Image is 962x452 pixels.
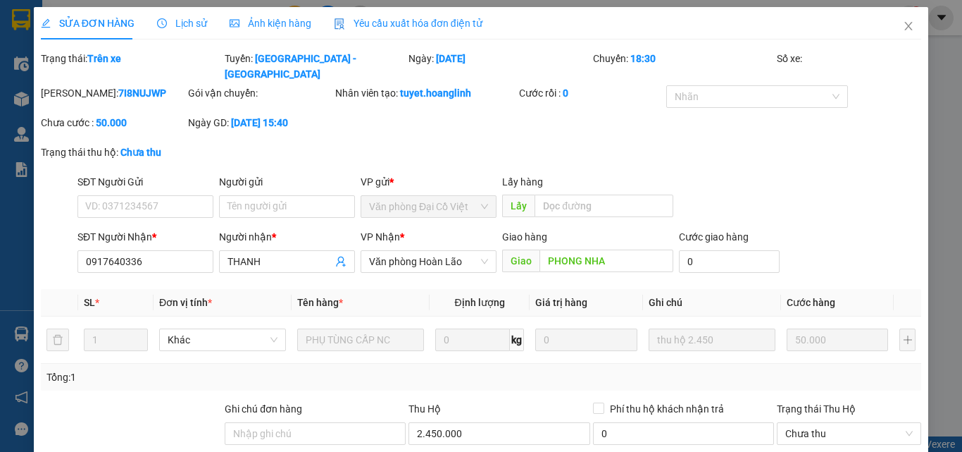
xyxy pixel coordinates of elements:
[519,85,663,101] div: Cước rồi :
[643,289,781,317] th: Ghi chú
[77,174,213,190] div: SĐT Người Gửi
[188,85,332,101] div: Gói vận chuyển:
[785,423,913,444] span: Chưa thu
[539,250,673,272] input: Dọc đường
[188,115,332,130] div: Ngày GD:
[219,229,355,245] div: Người nhận
[649,329,775,351] input: Ghi Chú
[297,297,343,308] span: Tên hàng
[230,18,311,29] span: Ảnh kiện hàng
[225,422,406,445] input: Ghi chú đơn hàng
[41,145,222,160] div: Trạng thái thu hộ:
[407,51,591,82] div: Ngày:
[157,18,207,29] span: Lịch sử
[297,329,424,351] input: VD: Bàn, Ghế
[46,329,69,351] button: delete
[777,401,921,417] div: Trạng thái Thu Hộ
[361,174,496,190] div: VP gửi
[41,85,185,101] div: [PERSON_NAME]:
[502,195,535,217] span: Lấy
[510,329,524,351] span: kg
[225,403,302,415] label: Ghi chú đơn hàng
[41,18,135,29] span: SỬA ĐƠN HÀNG
[408,403,441,415] span: Thu Hộ
[219,174,355,190] div: Người gửi
[592,51,775,82] div: Chuyến:
[41,18,51,28] span: edit
[87,53,121,64] b: Trên xe
[787,297,835,308] span: Cước hàng
[679,231,749,243] label: Cước giao hàng
[231,117,288,128] b: [DATE] 15:40
[335,256,346,267] span: user-add
[157,18,167,28] span: clock-circle
[775,51,923,82] div: Số xe:
[787,329,888,351] input: 0
[502,250,539,272] span: Giao
[400,87,471,99] b: tuyet.hoanglinh
[679,250,780,273] input: Cước giao hàng
[369,196,488,217] span: Văn phòng Đại Cồ Việt
[39,51,223,82] div: Trạng thái:
[436,53,466,64] b: [DATE]
[41,115,185,130] div: Chưa cước :
[903,20,914,32] span: close
[46,369,373,385] div: Tổng: 1
[335,85,516,101] div: Nhân viên tạo:
[77,229,213,245] div: SĐT Người Nhận
[630,53,656,64] b: 18:30
[223,51,407,82] div: Tuyến:
[361,231,400,243] span: VP Nhận
[535,297,587,308] span: Giá trị hàng
[563,87,568,99] b: 0
[535,195,673,217] input: Dọc đường
[454,297,504,308] span: Định lượng
[889,7,928,47] button: Close
[168,329,277,350] span: Khác
[84,297,95,308] span: SL
[369,251,488,272] span: Văn phòng Hoàn Lão
[899,329,916,351] button: plus
[535,329,637,351] input: 0
[502,231,547,243] span: Giao hàng
[159,297,212,308] span: Đơn vị tính
[604,401,730,417] span: Phí thu hộ khách nhận trả
[230,18,239,28] span: picture
[120,147,161,158] b: Chưa thu
[118,87,166,99] b: 7I8NUJWP
[502,176,543,188] span: Lấy hàng
[225,53,356,80] b: [GEOGRAPHIC_DATA] - [GEOGRAPHIC_DATA]
[334,18,345,30] img: icon
[96,117,127,128] b: 50.000
[334,18,482,29] span: Yêu cầu xuất hóa đơn điện tử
